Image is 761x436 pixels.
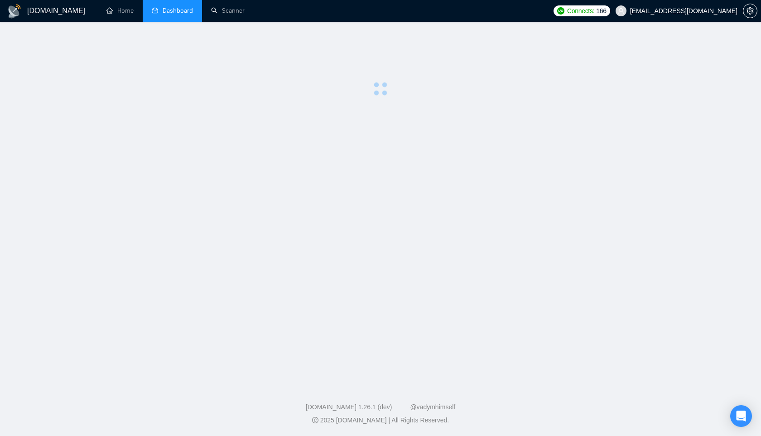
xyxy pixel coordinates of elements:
[7,416,754,425] div: 2025 [DOMAIN_NAME] | All Rights Reserved.
[618,8,624,14] span: user
[7,4,22,19] img: logo
[163,7,193,15] span: Dashboard
[730,405,752,427] div: Open Intercom Messenger
[106,7,134,15] a: homeHome
[312,417,318,423] span: copyright
[567,6,594,16] span: Connects:
[557,7,564,15] img: upwork-logo.png
[211,7,245,15] a: searchScanner
[152,7,158,14] span: dashboard
[743,7,757,15] a: setting
[596,6,606,16] span: 166
[410,403,455,411] a: @vadymhimself
[306,403,392,411] a: [DOMAIN_NAME] 1.26.1 (dev)
[743,4,757,18] button: setting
